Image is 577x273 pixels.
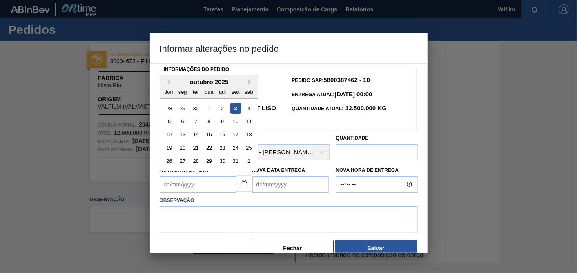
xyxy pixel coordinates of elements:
[216,102,227,113] div: Choose quinta-feira, 2 de outubro de 2025
[334,91,372,98] strong: [DATE] 00:00
[336,164,418,176] label: Nova Hora de Entrega
[292,92,372,98] span: Entrega Atual:
[203,129,214,140] div: Choose quarta-feira, 15 de outubro de 2025
[230,116,241,127] div: Choose sexta-feira, 10 de outubro de 2025
[243,142,254,153] div: Choose sábado, 25 de outubro de 2025
[230,86,241,97] div: sex
[216,155,227,166] div: Choose quinta-feira, 30 de outubro de 2025
[164,67,229,72] label: Informações do Pedido
[163,101,255,167] div: month 2025-10
[160,78,258,85] div: outubro 2025
[248,79,254,85] button: Next Month
[164,155,175,166] div: Choose domingo, 26 de outubro de 2025
[252,176,329,193] input: dd/mm/yyyy
[177,142,188,153] div: Choose segunda-feira, 20 de outubro de 2025
[216,129,227,140] div: Choose quinta-feira, 16 de outubro de 2025
[216,142,227,153] div: Choose quinta-feira, 23 de outubro de 2025
[160,176,236,193] input: dd/mm/yyyy
[163,104,276,124] strong: 30004672 - FILME CONT LISO 860X45 MICRAS
[243,102,254,113] div: Choose sábado, 4 de outubro de 2025
[160,167,209,173] label: Nova Data Coleta
[252,167,305,173] label: Nova Data Entrega
[230,142,241,153] div: Choose sexta-feira, 24 de outubro de 2025
[177,155,188,166] div: Choose segunda-feira, 27 de outubro de 2025
[239,179,249,189] img: unlocked
[343,104,387,111] strong: 12.500,000 KG
[190,155,201,166] div: Choose terça-feira, 28 de outubro de 2025
[177,86,188,97] div: seg
[190,102,201,113] div: Choose terça-feira, 30 de setembro de 2025
[203,116,214,127] div: Choose quarta-feira, 8 de outubro de 2025
[292,78,370,83] span: Pedido SAP:
[243,129,254,140] div: Choose sábado, 18 de outubro de 2025
[164,79,170,85] button: Previous Month
[230,155,241,166] div: Choose sexta-feira, 31 de outubro de 2025
[190,142,201,153] div: Choose terça-feira, 21 de outubro de 2025
[203,142,214,153] div: Choose quarta-feira, 22 de outubro de 2025
[164,86,175,97] div: dom
[177,116,188,127] div: Choose segunda-feira, 6 de outubro de 2025
[292,106,387,111] span: Quantidade Atual:
[164,129,175,140] div: Choose domingo, 12 de outubro de 2025
[190,116,201,127] div: Choose terça-feira, 7 de outubro de 2025
[336,135,369,141] label: Quantidade
[190,86,201,97] div: ter
[216,86,227,97] div: qui
[203,86,214,97] div: qua
[252,240,334,256] button: Fechar
[163,106,276,124] span: Material:
[177,102,188,113] div: Choose segunda-feira, 29 de setembro de 2025
[160,195,418,206] label: Observação
[236,176,252,192] button: unlocked
[190,129,201,140] div: Choose terça-feira, 14 de outubro de 2025
[230,129,241,140] div: Choose sexta-feira, 17 de outubro de 2025
[150,33,428,64] h3: Informar alterações no pedido
[243,155,254,166] div: Choose sábado, 1 de novembro de 2025
[243,116,254,127] div: Choose sábado, 11 de outubro de 2025
[230,102,241,113] div: Choose sexta-feira, 3 de outubro de 2025
[177,129,188,140] div: Choose segunda-feira, 13 de outubro de 2025
[335,240,417,256] button: Salvar
[324,76,370,83] strong: 5800387462 - 10
[164,102,175,113] div: Choose domingo, 28 de setembro de 2025
[243,86,254,97] div: sab
[164,142,175,153] div: Choose domingo, 19 de outubro de 2025
[203,102,214,113] div: Choose quarta-feira, 1 de outubro de 2025
[164,116,175,127] div: Choose domingo, 5 de outubro de 2025
[203,155,214,166] div: Choose quarta-feira, 29 de outubro de 2025
[216,116,227,127] div: Choose quinta-feira, 9 de outubro de 2025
